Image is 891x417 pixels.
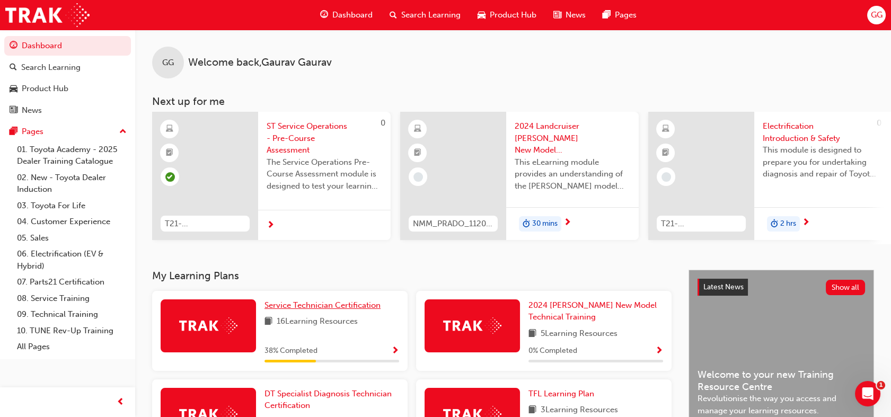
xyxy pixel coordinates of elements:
a: 2024 [PERSON_NAME] New Model Technical Training [528,299,663,323]
a: TFL Learning Plan [528,388,598,400]
a: 03. Toyota For Life [13,198,131,214]
a: car-iconProduct Hub [469,4,545,26]
span: book-icon [528,327,536,341]
img: Trak [179,317,237,334]
span: learningResourceType_ELEARNING-icon [662,122,669,136]
span: Welcome to your new Training Resource Centre [698,369,865,393]
span: next-icon [267,221,275,230]
a: news-iconNews [545,4,594,26]
button: Show Progress [655,344,663,358]
span: booktick-icon [662,146,669,160]
span: Latest News [703,282,744,291]
span: pages-icon [10,127,17,137]
a: 06. Electrification (EV & Hybrid) [13,246,131,274]
button: Pages [4,122,131,141]
span: T21-STSO_PRE_EXAM [165,218,245,230]
span: next-icon [563,218,571,228]
span: 0 [877,118,881,128]
a: 05. Sales [13,230,131,246]
a: search-iconSearch Learning [381,4,469,26]
a: NMM_PRADO_112024_MODULE_12024 Landcruiser [PERSON_NAME] New Model Mechanisms - Model Outline 1Thi... [400,112,639,240]
div: Product Hub [22,83,68,95]
a: guage-iconDashboard [312,4,381,26]
span: ST Service Operations - Pre-Course Assessment [267,120,382,156]
span: book-icon [264,315,272,329]
button: GG [867,6,886,24]
span: guage-icon [320,8,328,22]
span: duration-icon [771,217,778,231]
span: 16 Learning Resources [277,315,358,329]
span: 38 % Completed [264,345,317,357]
a: DT Specialist Diagnosis Technician Certification [264,388,399,412]
span: 2024 Landcruiser [PERSON_NAME] New Model Mechanisms - Model Outline 1 [515,120,630,156]
span: Electrification Introduction & Safety [763,120,878,144]
span: GG [162,57,174,69]
span: This module is designed to prepare you for undertaking diagnosis and repair of Toyota & Lexus Ele... [763,144,878,180]
a: Search Learning [4,58,131,77]
a: 02. New - Toyota Dealer Induction [13,170,131,198]
button: Show Progress [391,344,399,358]
a: pages-iconPages [594,4,645,26]
span: NMM_PRADO_112024_MODULE_1 [413,218,493,230]
span: Product Hub [490,9,536,21]
span: learningResourceType_ELEARNING-icon [166,122,173,136]
span: guage-icon [10,41,17,51]
a: 10. TUNE Rev-Up Training [13,323,131,339]
span: Show Progress [655,347,663,356]
span: 3 Learning Resources [541,404,618,417]
span: learningRecordVerb_NONE-icon [413,172,423,182]
a: 0T21-STSO_PRE_EXAMST Service Operations - Pre-Course AssessmentThe Service Operations Pre-Course ... [152,112,391,240]
a: 0T21-FOD_HVIS_PREREQElectrification Introduction & SafetyThis module is designed to prepare you f... [648,112,887,240]
span: DT Specialist Diagnosis Technician Certification [264,389,392,411]
h3: Next up for me [135,95,891,108]
iframe: Intercom live chat [855,381,880,406]
span: learningResourceType_ELEARNING-icon [414,122,421,136]
a: Dashboard [4,36,131,56]
span: Search Learning [401,9,461,21]
a: 09. Technical Training [13,306,131,323]
a: 04. Customer Experience [13,214,131,230]
span: search-icon [10,63,17,73]
span: Show Progress [391,347,399,356]
span: news-icon [10,106,17,116]
img: Trak [443,317,501,334]
span: GG [870,9,882,21]
a: Latest NewsShow all [698,279,865,296]
span: Dashboard [332,9,373,21]
span: 30 mins [532,218,558,230]
span: News [566,9,586,21]
span: This eLearning module provides an understanding of the [PERSON_NAME] model line-up and its Katash... [515,156,630,192]
span: booktick-icon [166,146,173,160]
a: 07. Parts21 Certification [13,274,131,290]
span: TFL Learning Plan [528,389,594,398]
span: learningRecordVerb_COMPLETE-icon [165,172,175,182]
span: Service Technician Certification [264,300,381,310]
div: News [22,104,42,117]
a: 01. Toyota Academy - 2025 Dealer Training Catalogue [13,141,131,170]
span: search-icon [390,8,397,22]
span: The Service Operations Pre-Course Assessment module is designed to test your learning and underst... [267,156,382,192]
span: Pages [615,9,637,21]
span: duration-icon [523,217,530,231]
img: Trak [5,3,90,27]
button: Show all [826,280,866,295]
h3: My Learning Plans [152,270,672,282]
a: All Pages [13,339,131,355]
span: 2024 [PERSON_NAME] New Model Technical Training [528,300,657,322]
span: learningRecordVerb_NONE-icon [661,172,671,182]
span: car-icon [10,84,17,94]
span: prev-icon [117,396,125,409]
span: book-icon [528,404,536,417]
a: 08. Service Training [13,290,131,307]
span: Welcome back , Gaurav Gaurav [188,57,332,69]
div: Pages [22,126,43,138]
span: news-icon [553,8,561,22]
span: T21-FOD_HVIS_PREREQ [661,218,742,230]
span: 0 % Completed [528,345,577,357]
a: News [4,101,131,120]
div: Search Learning [21,61,81,74]
a: Service Technician Certification [264,299,385,312]
span: up-icon [119,125,127,139]
span: 0 [381,118,385,128]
